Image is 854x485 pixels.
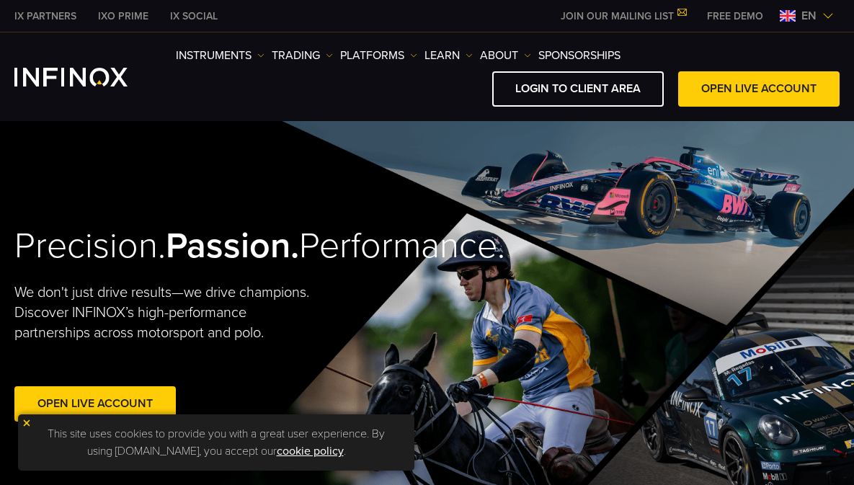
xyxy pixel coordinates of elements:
a: JOIN OUR MAILING LIST [550,10,696,22]
a: LOGIN TO CLIENT AREA [492,71,664,107]
p: We don't just drive results—we drive champions. Discover INFINOX’s high-performance partnerships ... [14,282,311,343]
p: This site uses cookies to provide you with a great user experience. By using [DOMAIN_NAME], you a... [25,422,407,463]
a: Open Live Account [14,386,176,422]
h2: Precision. Performance. [14,224,386,268]
a: cookie policy [277,444,344,458]
strong: Passion. [166,224,299,267]
a: INFINOX MENU [696,9,774,24]
a: Instruments [176,47,264,64]
a: Learn [424,47,473,64]
a: INFINOX [4,9,87,24]
a: OPEN LIVE ACCOUNT [678,71,840,107]
a: TRADING [272,47,333,64]
a: INFINOX [159,9,228,24]
span: en [796,7,822,25]
a: INFINOX [87,9,159,24]
a: ABOUT [480,47,531,64]
a: PLATFORMS [340,47,417,64]
a: INFINOX Logo [14,68,161,86]
a: SPONSORSHIPS [538,47,621,64]
img: yellow close icon [22,418,32,428]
